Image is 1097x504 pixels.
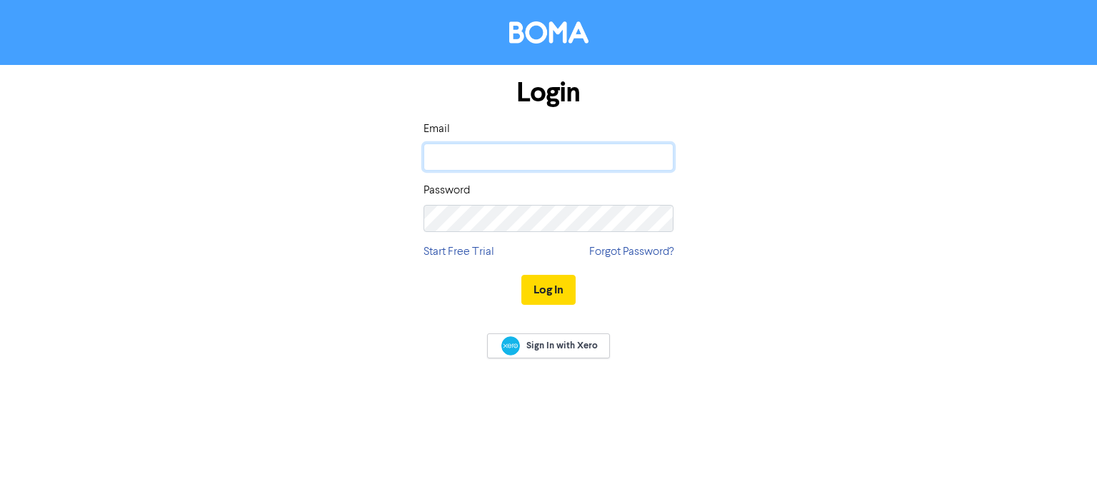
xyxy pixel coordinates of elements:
label: Password [424,182,470,199]
img: BOMA Logo [509,21,588,44]
a: Sign In with Xero [487,333,610,358]
span: Sign In with Xero [526,339,598,352]
img: Xero logo [501,336,520,356]
a: Start Free Trial [424,243,494,261]
label: Email [424,121,450,138]
a: Forgot Password? [589,243,673,261]
button: Log In [521,275,576,305]
h1: Login [424,76,673,109]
